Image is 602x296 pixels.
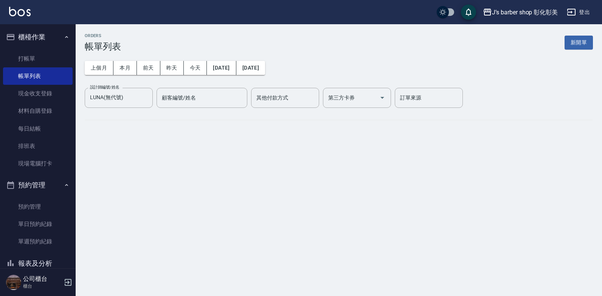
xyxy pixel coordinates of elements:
button: 預約管理 [3,175,73,195]
a: 預約管理 [3,198,73,215]
a: 現場電腦打卡 [3,155,73,172]
button: 新開單 [565,36,593,50]
img: Person [6,275,21,290]
p: 櫃台 [23,283,62,290]
a: 現金收支登錄 [3,85,73,102]
h2: ORDERS [85,33,121,38]
button: J’s barber shop 彰化彰美 [480,5,561,20]
a: 每日結帳 [3,120,73,137]
button: 昨天 [160,61,184,75]
label: 設計師編號/姓名 [90,84,119,90]
a: 單日預約紀錄 [3,215,73,233]
button: Open [376,92,388,104]
img: Logo [9,7,31,16]
button: 前天 [137,61,160,75]
button: 櫃檯作業 [3,27,73,47]
a: 帳單列表 [3,67,73,85]
a: 材料自購登錄 [3,102,73,120]
button: save [461,5,476,20]
div: J’s barber shop 彰化彰美 [492,8,558,17]
h5: 公司櫃台 [23,275,62,283]
button: 報表及分析 [3,254,73,273]
button: 今天 [184,61,207,75]
button: [DATE] [236,61,265,75]
h3: 帳單列表 [85,41,121,52]
a: 排班表 [3,137,73,155]
a: 打帳單 [3,50,73,67]
button: [DATE] [207,61,236,75]
button: 本月 [113,61,137,75]
button: 上個月 [85,61,113,75]
a: 新開單 [565,39,593,46]
button: 登出 [564,5,593,19]
a: 單週預約紀錄 [3,233,73,250]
